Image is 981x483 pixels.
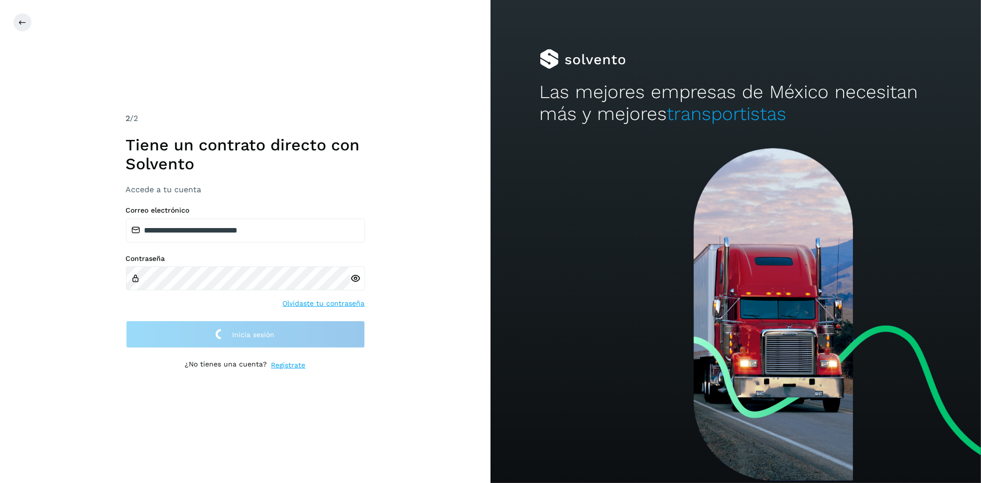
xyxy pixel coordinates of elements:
p: ¿No tienes una cuenta? [185,360,267,370]
button: Inicia sesión [126,321,365,348]
span: 2 [126,114,130,123]
h3: Accede a tu cuenta [126,185,365,194]
h2: Las mejores empresas de México necesitan más y mejores [540,81,932,125]
a: Regístrate [271,360,306,370]
label: Correo electrónico [126,206,365,215]
a: Olvidaste tu contraseña [283,298,365,309]
span: Inicia sesión [233,331,275,338]
h1: Tiene un contrato directo con Solvento [126,135,365,174]
span: transportistas [667,103,787,124]
label: Contraseña [126,254,365,263]
div: /2 [126,113,365,124]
